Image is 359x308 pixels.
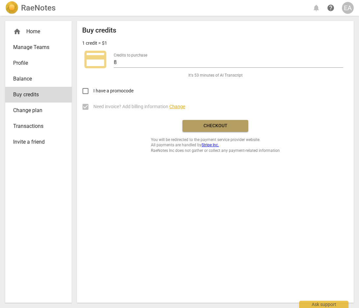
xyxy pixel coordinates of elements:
[202,143,219,147] a: Stripe Inc.
[13,75,59,83] span: Balance
[13,91,59,99] span: Buy credits
[325,2,337,14] a: Help
[182,120,248,132] button: Checkout
[5,87,72,103] a: Buy credits
[93,103,185,110] span: Need invoice? Add billing information
[82,46,108,73] span: credit_card
[327,4,335,12] span: help
[13,28,59,36] div: Home
[169,104,185,109] span: Change
[5,24,72,39] div: Home
[93,87,133,94] span: I have a promocode
[5,55,72,71] a: Profile
[188,73,243,78] span: It's 53 minutes of AI Transcript
[188,123,243,129] span: Checkout
[13,107,59,114] span: Change plan
[13,122,59,130] span: Transactions
[82,26,116,35] h2: Buy credits
[5,1,56,14] a: LogoRaeNotes
[5,103,72,118] a: Change plan
[114,53,147,57] label: Credits to purchase
[13,43,59,51] span: Manage Teams
[5,39,72,55] a: Manage Teams
[299,301,348,308] div: Ask support
[5,1,18,14] img: Logo
[13,138,59,146] span: Invite a friend
[13,59,59,67] span: Profile
[342,2,354,14] button: EA
[82,40,107,47] p: 1 credit = $1
[151,137,280,154] span: You will be redirected to the payment service provider website. All payments are handled by RaeNo...
[13,28,21,36] span: home
[5,134,72,150] a: Invite a friend
[5,71,72,87] a: Balance
[5,118,72,134] a: Transactions
[21,3,56,12] h2: RaeNotes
